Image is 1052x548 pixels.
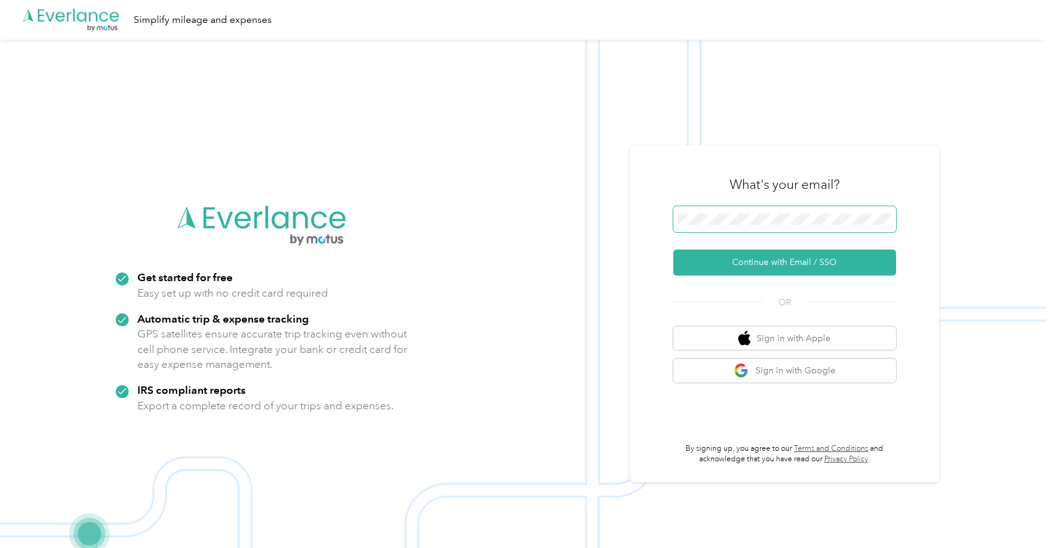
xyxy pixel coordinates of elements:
[673,326,896,350] button: apple logoSign in with Apple
[738,331,751,346] img: apple logo
[134,12,272,28] div: Simplify mileage and expenses
[137,271,233,284] strong: Get started for free
[673,359,896,383] button: google logoSign in with Google
[137,285,328,301] p: Easy set up with no credit card required
[763,296,806,309] span: OR
[137,312,309,325] strong: Automatic trip & expense tracking
[734,363,749,378] img: google logo
[673,250,896,276] button: Continue with Email / SSO
[137,326,408,372] p: GPS satellites ensure accurate trip tracking even without cell phone service. Integrate your bank...
[794,444,868,453] a: Terms and Conditions
[824,454,868,464] a: Privacy Policy
[137,398,394,414] p: Export a complete record of your trips and expenses.
[137,383,246,396] strong: IRS compliant reports
[730,176,840,193] h3: What's your email?
[673,443,896,465] p: By signing up, you agree to our and acknowledge that you have read our .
